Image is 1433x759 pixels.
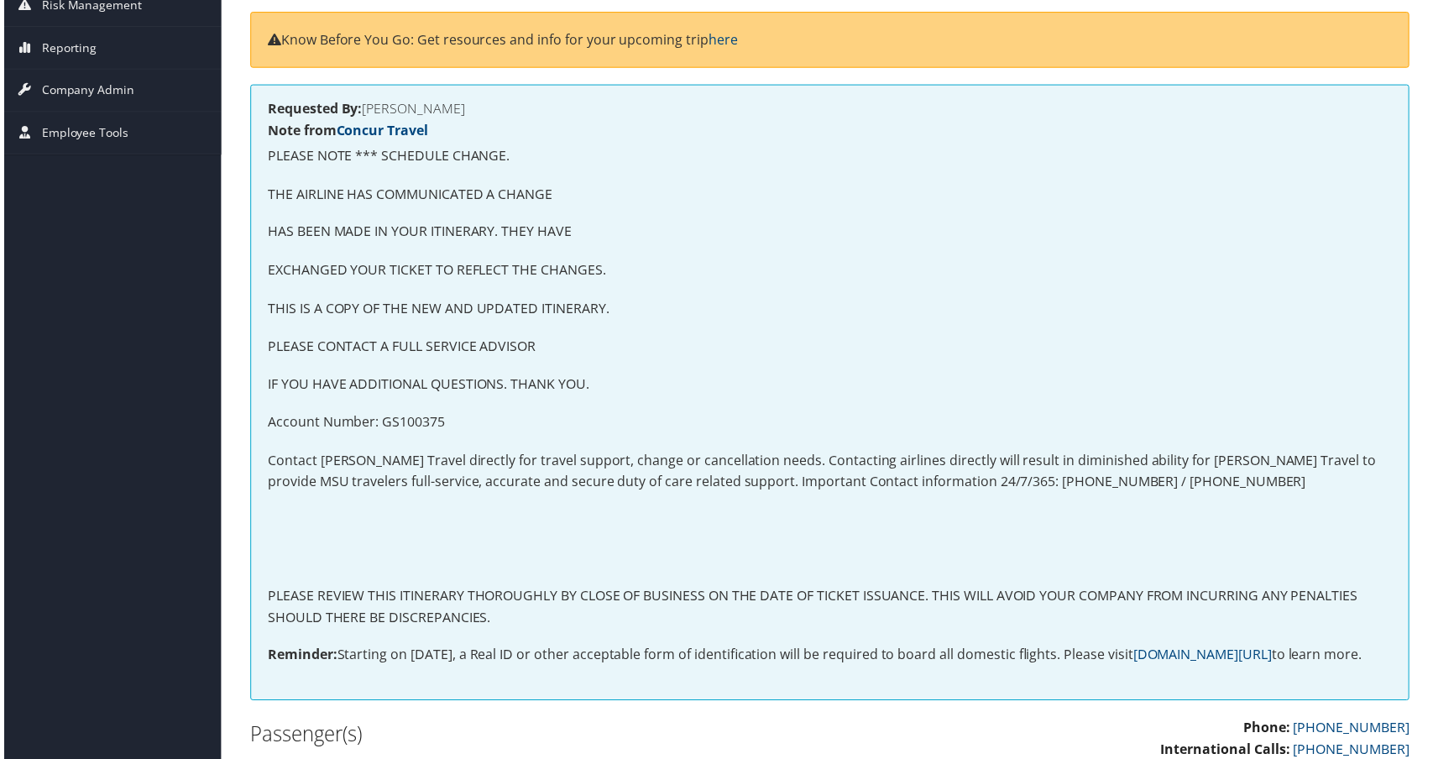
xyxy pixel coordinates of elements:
[265,648,1396,670] p: Starting on [DATE], a Real ID or other acceptable form of identification will be required to boar...
[38,70,131,112] span: Company Admin
[38,113,125,154] span: Employee Tools
[265,300,1396,322] p: THIS IS A COPY OF THE NEW AND UPDATED ITINERARY.
[265,146,1396,168] p: PLEASE NOTE *** SCHEDULE CHANGE.
[38,27,93,69] span: Reporting
[265,414,1396,436] p: Account Number: GS100375
[265,338,1396,359] p: PLEASE CONTACT A FULL SERVICE ADVISOR
[265,376,1396,398] p: IF YOU HAVE ADDITIONAL QUESTIONS. THANK YOU.
[1297,722,1414,741] a: [PHONE_NUMBER]
[1136,649,1275,667] a: [DOMAIN_NAME][URL]
[265,589,1396,631] p: PLEASE REVIEW THIS ITINERARY THOROUGHLY BY CLOSE OF BUSINESS ON THE DATE OF TICKET ISSUANCE. THIS...
[265,122,426,140] strong: Note from
[265,222,1396,244] p: HAS BEEN MADE IN YOUR ITINERARY. THEY HAVE
[1247,722,1294,741] strong: Phone:
[265,185,1396,207] p: THE AIRLINE HAS COMMUNICATED A CHANGE
[265,649,335,667] strong: Reminder:
[248,724,818,752] h2: Passenger(s)
[265,100,360,118] strong: Requested By:
[334,122,426,140] a: Concur Travel
[265,261,1396,283] p: EXCHANGED YOUR TICKET TO REFLECT THE CHANGES.
[709,30,738,49] a: here
[265,102,1396,116] h4: [PERSON_NAME]
[265,29,1396,51] p: Know Before You Go: Get resources and info for your upcoming trip
[265,453,1396,495] p: Contact [PERSON_NAME] Travel directly for travel support, change or cancellation needs. Contactin...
